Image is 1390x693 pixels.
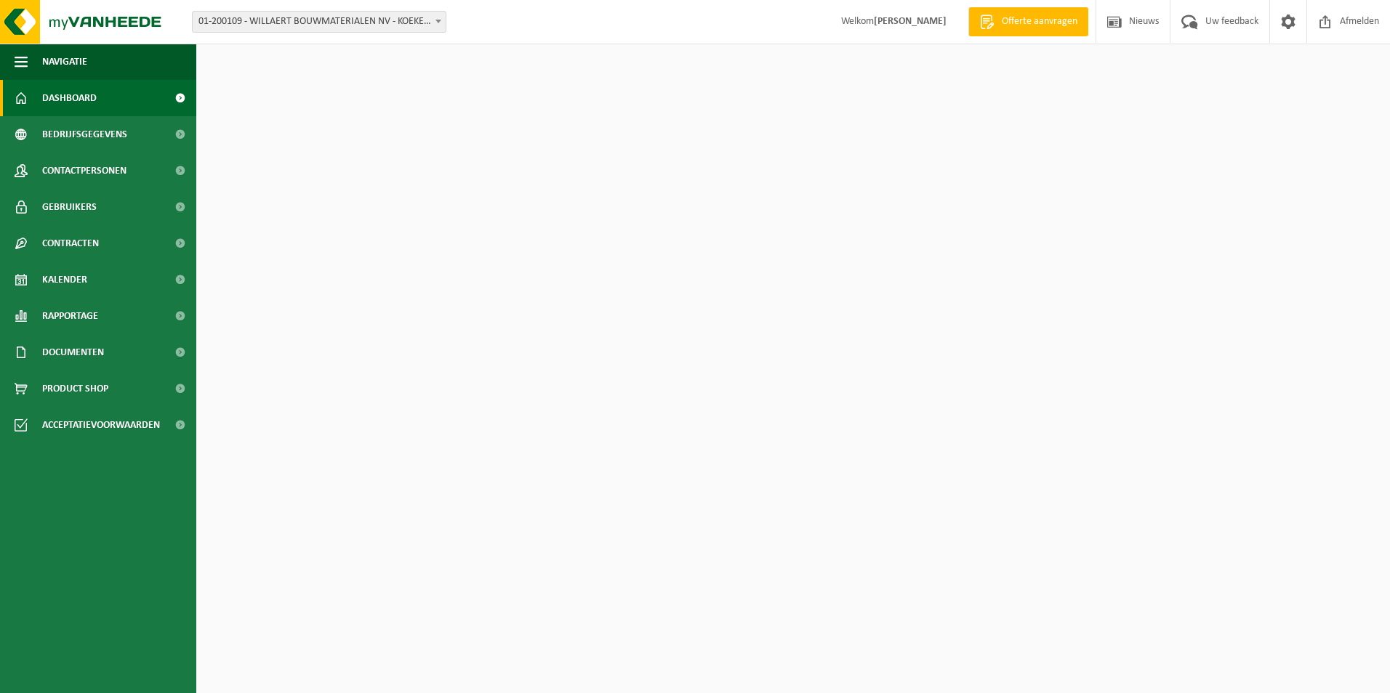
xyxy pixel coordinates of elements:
span: Gebruikers [42,189,97,225]
span: Dashboard [42,80,97,116]
span: Product Shop [42,370,108,407]
span: Offerte aanvragen [998,15,1081,29]
span: 01-200109 - WILLAERT BOUWMATERIALEN NV - KOEKELARE [193,12,446,32]
span: Contracten [42,225,99,262]
span: Acceptatievoorwaarden [42,407,160,443]
span: Bedrijfsgegevens [42,116,127,153]
strong: [PERSON_NAME] [874,16,947,27]
span: Rapportage [42,298,98,334]
span: Kalender [42,262,87,298]
span: Documenten [42,334,104,370]
span: Contactpersonen [42,153,126,189]
span: Navigatie [42,44,87,80]
span: 01-200109 - WILLAERT BOUWMATERIALEN NV - KOEKELARE [192,11,446,33]
a: Offerte aanvragen [968,7,1088,36]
